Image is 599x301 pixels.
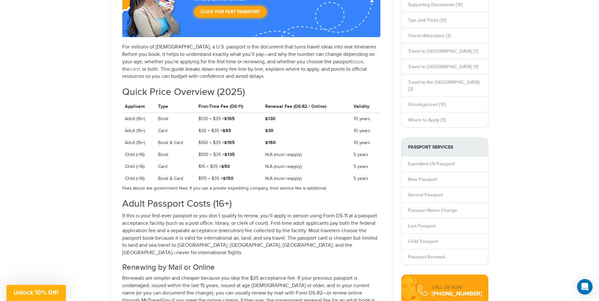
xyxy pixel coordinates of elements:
[351,101,380,113] th: Validity
[122,161,156,173] td: Child (<16)
[263,101,351,113] th: Renewal Fee (DS-82 / Online)
[122,87,380,98] h2: Quick Price Overview (2025)
[408,223,436,229] a: Lost Passport
[265,128,274,133] strong: $30
[351,161,380,173] td: 5 years
[408,48,478,54] a: Travel to [GEOGRAPHIC_DATA] [3]
[122,149,156,161] td: Child (<16)
[14,289,59,296] span: Unlock 10% Off!
[155,161,196,173] td: Card
[122,213,380,257] p: If this is your first-ever passport or you don’t qualify to renew, you’ll apply in person using F...
[122,173,156,185] td: Child (<16)
[122,101,156,113] th: Applicant
[223,176,234,181] strong: $150
[122,186,327,191] small: Fees above are government fees. If you use a private expediting company, their service fee is add...
[351,173,380,185] td: 5 years
[408,17,446,23] a: Tips and Tricks [21]
[224,140,235,145] strong: $195
[408,254,445,260] a: Passport Renewal
[265,116,275,121] strong: $130
[122,113,156,125] td: Adult (16+)
[408,2,463,7] a: Supporting Documents [10]
[408,192,443,198] a: Second Passport
[432,291,482,297] div: [PHONE_NUMBER]
[263,173,351,185] td: N/A (must reapply)
[408,64,478,69] a: Travel to [GEOGRAPHIC_DATA] [9]
[122,199,380,209] h2: Adult Passport Costs (16+)
[221,164,230,169] strong: $50
[408,208,457,213] a: Passport Name Change
[122,125,156,137] td: Adult (16+)
[194,6,267,18] a: Click for Fast Passport
[196,113,262,125] td: $130 + $35 =
[223,128,231,133] strong: $65
[225,152,235,157] strong: $135
[155,113,196,125] td: Book
[155,101,196,113] th: Type
[263,161,351,173] td: N/A (must reapply)
[408,161,454,167] a: Expedited US Passport
[155,149,196,161] td: Book
[196,149,262,161] td: $100 + $35 =
[351,113,380,125] td: 10 years
[263,149,351,161] td: N/A (must reapply)
[352,59,363,65] em: book
[155,125,196,137] td: Card
[408,117,446,123] a: Where to Apply [9]
[196,161,262,173] td: $15 + $35 =
[155,137,196,149] td: Book & Card
[432,284,482,291] div: CALL US NOW
[122,44,380,80] p: For millions of [DEMOGRAPHIC_DATA], a U.S. passport is the document that turns travel ideas into ...
[408,102,446,107] a: Uncategorized [10]
[408,177,437,182] a: New Passport
[577,279,593,295] div: Open Intercom Messenger
[351,149,380,161] td: 5 years
[196,173,262,185] td: $115 + $35 =
[122,137,156,149] td: Adult (16+)
[196,137,262,149] td: $160 + $35 =
[130,66,139,72] em: card
[402,138,488,156] strong: PASSPORT SERVICES
[196,101,262,113] th: First-Time Fee (DS-11)
[408,239,438,244] a: Child Passport
[155,173,196,185] td: Book & Card
[6,285,66,301] div: Unlock 10% Off!
[408,79,480,92] a: Travel to the [GEOGRAPHIC_DATA] [2]
[196,125,262,137] td: $30 + $35 =
[351,137,380,149] td: 10 years
[408,33,451,38] a: Tourist Attractions [3]
[224,116,235,121] strong: $165
[265,140,276,145] strong: $160
[351,125,380,137] td: 10 years
[122,263,380,272] h3: Renewing by Mail or Online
